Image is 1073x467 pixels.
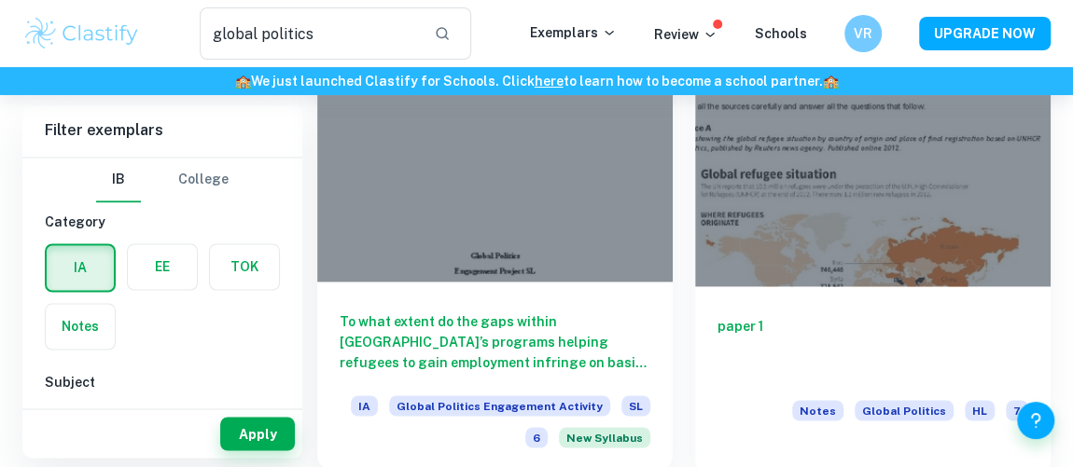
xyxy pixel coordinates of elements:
[855,400,954,420] span: Global Politics
[178,158,229,202] button: College
[1017,402,1054,439] button: Help and Feedback
[718,316,1028,378] h6: paper 1
[844,15,882,52] button: VR
[853,23,874,44] h6: VR
[4,71,1069,91] h6: We just launched Clastify for Schools. Click to learn how to become a school partner.
[22,104,302,157] h6: Filter exemplars
[235,74,251,89] span: 🏫
[559,427,650,447] div: Starting from the May 2026 session, the Global Politics Engagement Activity requirements have cha...
[45,212,280,232] h6: Category
[96,158,229,202] div: Filter type choice
[340,311,650,373] h6: To what extent do the gaps within [GEOGRAPHIC_DATA]’s programs helping refugees to gain employmen...
[210,244,279,289] button: TOK
[128,244,197,289] button: EE
[351,395,378,416] span: IA
[220,417,295,450] button: Apply
[621,395,650,416] span: SL
[200,7,420,60] input: Search for any exemplars...
[46,304,115,349] button: Notes
[389,395,610,416] span: Global Politics Engagement Activity
[755,26,807,41] a: Schools
[535,74,564,89] a: here
[22,15,141,52] img: Clastify logo
[919,17,1051,50] button: UPGRADE NOW
[47,245,114,290] button: IA
[559,427,650,447] span: New Syllabus
[792,400,843,420] span: Notes
[530,22,617,43] p: Exemplars
[1006,400,1028,420] span: 7
[965,400,995,420] span: HL
[525,427,548,447] span: 6
[823,74,839,89] span: 🏫
[654,24,718,45] p: Review
[96,158,141,202] button: IB
[45,372,280,392] h6: Subject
